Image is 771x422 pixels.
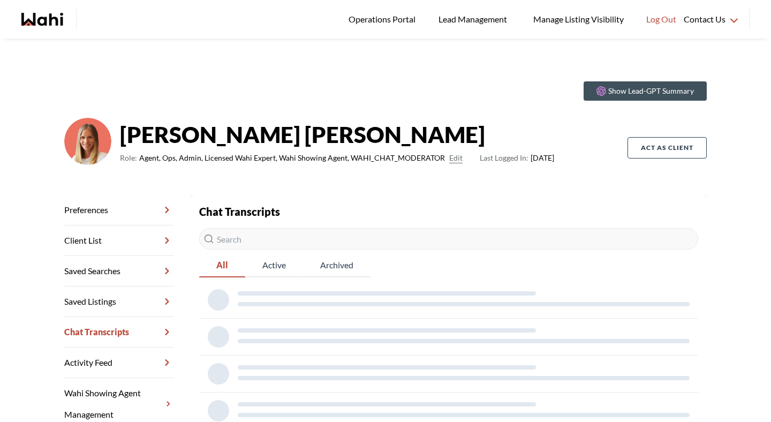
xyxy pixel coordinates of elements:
input: Search [199,228,698,250]
img: 0f07b375cde2b3f9.png [64,118,111,165]
button: Act as Client [628,137,707,159]
button: Edit [449,152,463,164]
p: Show Lead-GPT Summary [608,86,694,96]
span: Active [245,254,303,276]
a: Preferences [64,195,173,225]
span: Lead Management [439,12,511,26]
span: [DATE] [480,152,554,164]
span: All [199,254,245,276]
strong: Chat Transcripts [199,205,280,218]
button: Active [245,254,303,277]
strong: [PERSON_NAME] [PERSON_NAME] [120,118,554,150]
span: Manage Listing Visibility [530,12,627,26]
a: Wahi homepage [21,13,63,26]
button: Archived [303,254,371,277]
a: Activity Feed [64,348,173,378]
a: Chat Transcripts [64,317,173,348]
a: Client List [64,225,173,256]
span: Role: [120,152,137,164]
span: Last Logged In: [480,153,528,162]
span: Operations Portal [349,12,419,26]
button: Show Lead-GPT Summary [584,81,707,101]
a: Saved Searches [64,256,173,287]
span: Log Out [646,12,676,26]
button: All [199,254,245,277]
a: Saved Listings [64,287,173,317]
span: Archived [303,254,371,276]
span: Agent, Ops, Admin, Licensed Wahi Expert, Wahi Showing Agent, WAHI_CHAT_MODERATOR [139,152,445,164]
